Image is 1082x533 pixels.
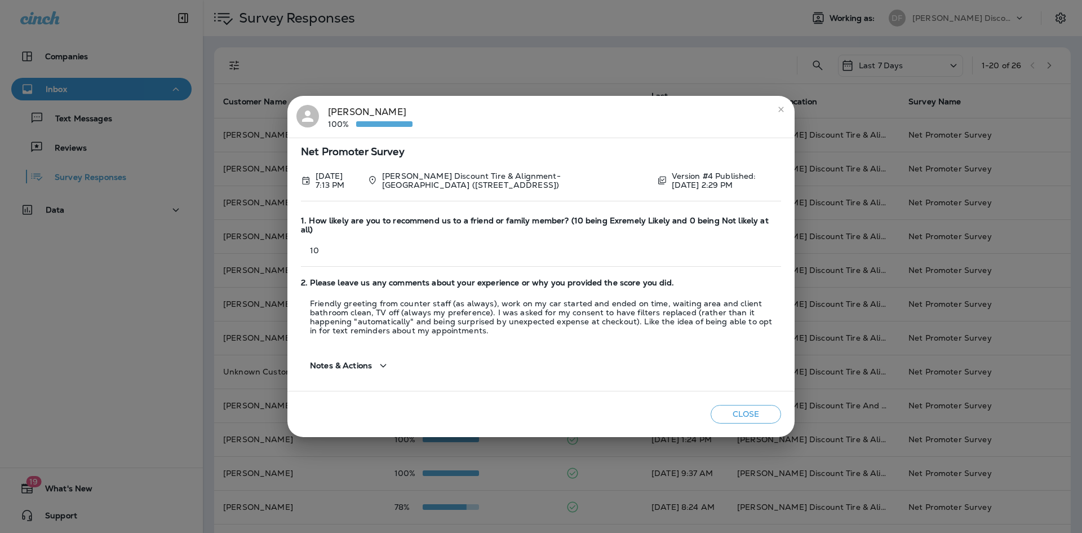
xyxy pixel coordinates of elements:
p: Sep 8, 2025 7:13 PM [316,171,359,190]
span: Net Promoter Survey [301,147,781,157]
span: 2. Please leave us any comments about your experience or why you provided the score you did. [301,278,781,288]
span: 1. How likely are you to recommend us to a friend or family member? (10 being Exremely Likely and... [301,216,781,235]
div: [PERSON_NAME] [328,105,413,129]
button: Close [711,405,781,424]
p: Friendly greeting from counter staff (as always), work on my car started and ended on time, waiti... [301,299,781,335]
p: 100% [328,120,356,129]
span: Notes & Actions [310,361,372,371]
button: close [772,100,790,118]
p: [PERSON_NAME] Discount Tire & Alignment- [GEOGRAPHIC_DATA] ([STREET_ADDRESS]) [382,171,648,190]
p: Version #4 Published: [DATE] 2:29 PM [672,171,781,190]
button: Notes & Actions [301,350,399,382]
p: 10 [301,246,781,255]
